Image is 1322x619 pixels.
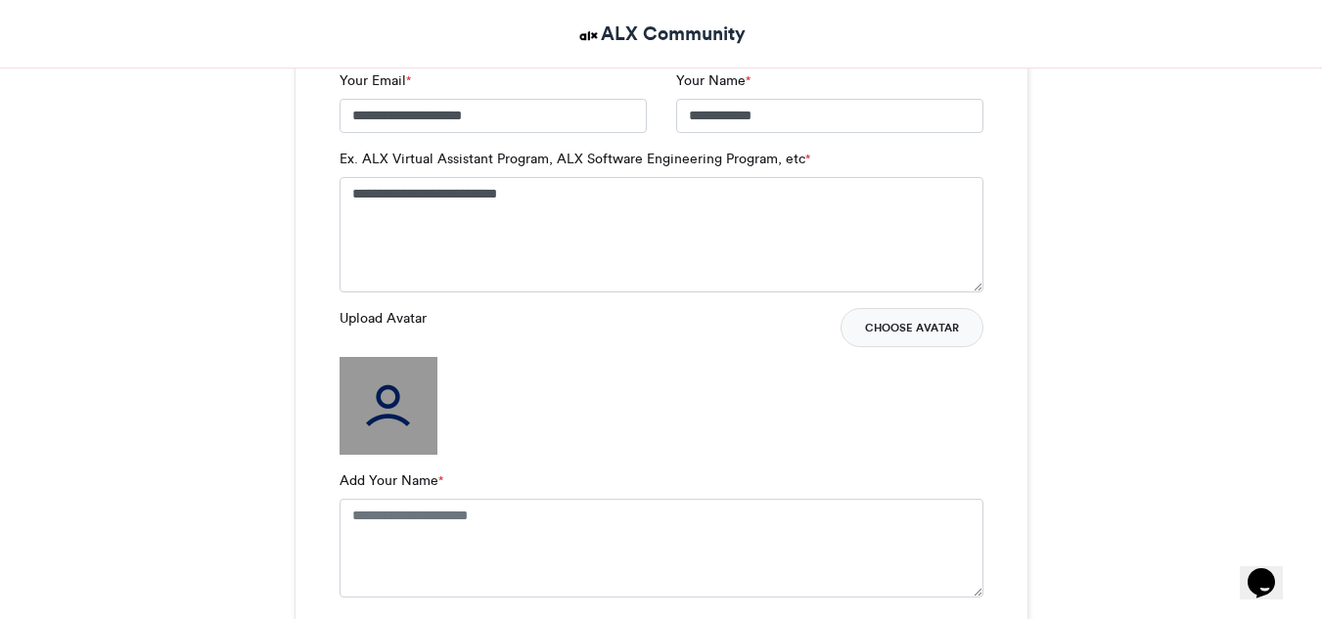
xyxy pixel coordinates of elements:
label: Upload Avatar [340,308,427,329]
label: Add Your Name [340,470,443,491]
label: Your Name [676,70,751,91]
img: ALX Community [576,23,601,48]
label: Ex. ALX Virtual Assistant Program, ALX Software Engineering Program, etc [340,149,810,169]
iframe: chat widget [1240,541,1302,599]
a: ALX Community [576,20,746,48]
label: Your Email [340,70,411,91]
img: user_filled.png [340,357,437,455]
button: Choose Avatar [841,308,983,347]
